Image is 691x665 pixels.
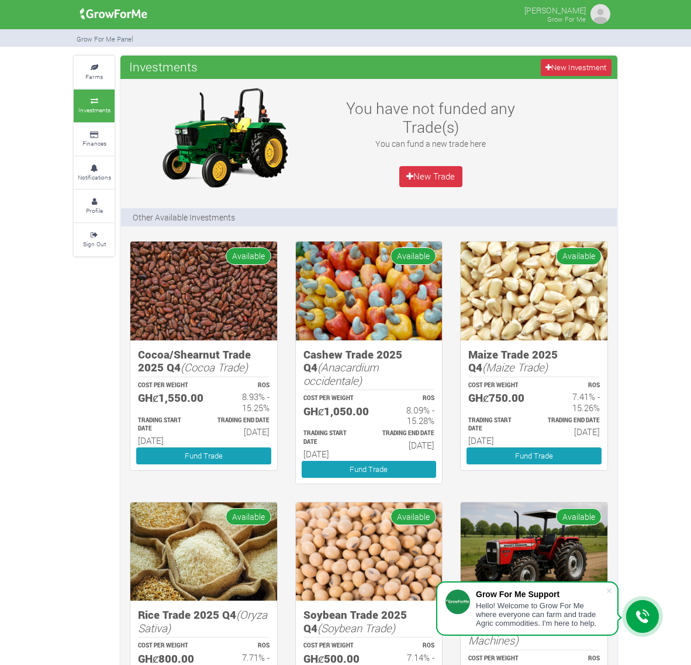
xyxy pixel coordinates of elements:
[476,601,606,628] div: Hello! Welcome to Grow For Me where everyone can farm and trade Agric commodities. I'm here to help.
[338,137,523,150] p: You can fund a new trade here
[136,447,271,464] a: Fund Trade
[126,55,201,78] span: Investments
[74,123,115,156] a: Finances
[461,502,607,600] img: growforme image
[545,391,600,412] h6: 7.41% - 15.26%
[76,2,151,26] img: growforme image
[317,621,395,635] i: (Soybean Trade)
[74,223,115,256] a: Sign Out
[476,590,606,599] div: Grow For Me Support
[468,435,523,446] h6: [DATE]
[379,440,434,450] h6: [DATE]
[379,405,434,426] h6: 8.09% - 15.28%
[467,447,602,464] a: Fund Trade
[138,416,193,434] p: Estimated Trading Start Date
[226,247,271,264] span: Available
[468,608,600,647] h5: Machinery Fund (10 Yrs)
[338,99,523,136] h3: You have not funded any Trade(s)
[303,360,379,388] i: (Anacardium occidentale)
[214,426,269,437] h6: [DATE]
[468,416,523,434] p: Estimated Trading Start Date
[74,56,115,88] a: Farms
[399,166,462,187] a: New Trade
[379,429,434,438] p: Estimated Trading End Date
[468,654,523,663] p: COST PER WEIGHT
[379,642,434,650] p: ROS
[482,360,548,374] i: (Maize Trade)
[86,206,103,215] small: Profile
[133,211,235,223] p: Other Available Investments
[74,190,115,222] a: Profile
[82,139,106,147] small: Finances
[130,502,277,601] img: growforme image
[545,654,600,663] p: ROS
[138,348,270,374] h5: Cocoa/Shearnut Trade 2025 Q4
[74,157,115,189] a: Notifications
[556,508,602,525] span: Available
[138,607,267,635] i: (Oryza Sativa)
[545,416,600,425] p: Estimated Trading End Date
[468,348,600,374] h5: Maize Trade 2025 Q4
[545,426,600,437] h6: [DATE]
[138,435,193,446] h6: [DATE]
[303,429,358,447] p: Estimated Trading Start Date
[85,73,103,81] small: Farms
[391,508,436,525] span: Available
[461,242,607,340] img: growforme image
[214,642,269,650] p: ROS
[77,35,133,43] small: Grow For Me Panel
[78,173,111,181] small: Notifications
[303,394,358,403] p: COST PER WEIGHT
[83,240,106,248] small: Sign Out
[379,394,434,403] p: ROS
[138,642,193,650] p: COST PER WEIGHT
[138,381,193,390] p: COST PER WEIGHT
[74,89,115,122] a: Investments
[303,449,358,459] h6: [DATE]
[468,391,523,405] h5: GHȼ750.00
[302,461,437,478] a: Fund Trade
[181,360,248,374] i: (Cocoa Trade)
[78,106,110,114] small: Investments
[296,242,443,340] img: growforme image
[303,642,358,650] p: COST PER WEIGHT
[303,405,358,418] h5: GHȼ1,050.00
[138,608,270,635] h5: Rice Trade 2025 Q4
[226,508,271,525] span: Available
[541,59,611,76] a: New Investment
[589,2,612,26] img: growforme image
[130,242,277,340] img: growforme image
[303,348,435,388] h5: Cashew Trade 2025 Q4
[468,381,523,390] p: COST PER WEIGHT
[214,391,269,412] h6: 8.93% - 15.25%
[303,608,435,635] h5: Soybean Trade 2025 Q4
[151,85,298,190] img: growforme image
[214,381,269,390] p: ROS
[138,391,193,405] h5: GHȼ1,550.00
[556,247,602,264] span: Available
[524,2,586,16] p: [PERSON_NAME]
[545,381,600,390] p: ROS
[214,416,269,425] p: Estimated Trading End Date
[296,502,443,601] img: growforme image
[547,15,586,23] small: Grow For Me
[391,247,436,264] span: Available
